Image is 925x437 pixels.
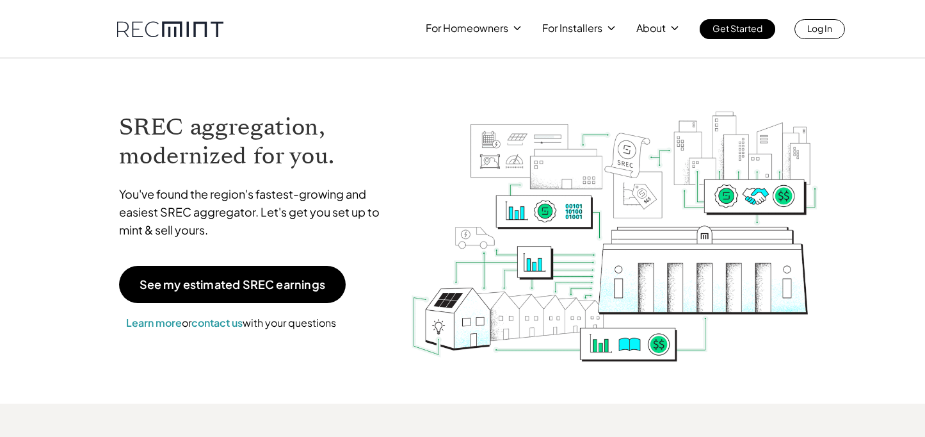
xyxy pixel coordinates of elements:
a: See my estimated SREC earnings [119,266,346,303]
a: Get Started [700,19,775,39]
p: Log In [807,19,832,37]
a: Learn more [126,316,182,329]
p: Get Started [712,19,762,37]
a: Log In [794,19,845,39]
p: For Homeowners [426,19,508,37]
p: About [636,19,666,37]
h1: SREC aggregation, modernized for you. [119,113,392,170]
p: or with your questions [119,315,343,331]
img: RECmint value cycle [410,78,819,365]
p: You've found the region's fastest-growing and easiest SREC aggregator. Let's get you set up to mi... [119,185,392,239]
p: For Installers [542,19,602,37]
a: contact us [191,316,243,329]
p: See my estimated SREC earnings [140,279,325,290]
